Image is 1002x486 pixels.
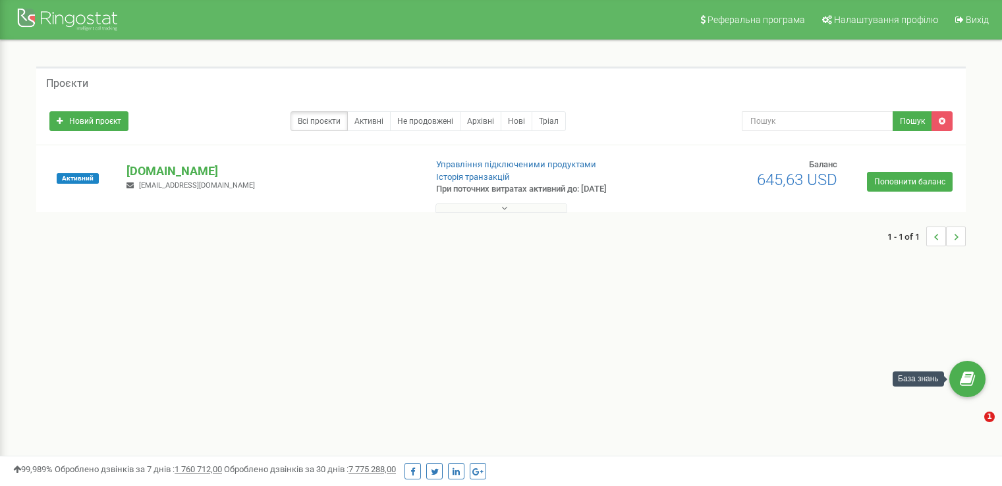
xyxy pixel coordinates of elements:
iframe: Intercom live chat [957,412,989,443]
button: Пошук [893,111,932,131]
span: Активний [57,173,99,184]
a: Архівні [460,111,501,131]
a: Управління підключеними продуктами [436,159,596,169]
a: Історія транзакцій [436,172,510,182]
span: 645,63 USD [757,171,837,189]
div: База знань [893,371,944,387]
h5: Проєкти [46,78,88,90]
a: Новий проєкт [49,111,128,131]
span: [EMAIL_ADDRESS][DOMAIN_NAME] [139,181,255,190]
a: Не продовжені [390,111,460,131]
nav: ... [887,213,966,259]
a: Активні [347,111,391,131]
p: [DOMAIN_NAME] [126,163,414,180]
span: Оброблено дзвінків за 7 днів : [55,464,222,474]
span: Баланс [809,159,837,169]
span: Реферальна програма [708,14,805,25]
p: При поточних витратах активний до: [DATE] [436,183,647,196]
a: Тріал [532,111,566,131]
a: Нові [501,111,532,131]
u: 7 775 288,00 [348,464,396,474]
span: Налаштування профілю [834,14,938,25]
span: 99,989% [13,464,53,474]
a: Всі проєкти [291,111,348,131]
a: Поповнити баланс [867,172,953,192]
input: Пошук [742,111,893,131]
span: Вихід [966,14,989,25]
u: 1 760 712,00 [175,464,222,474]
span: 1 [984,412,995,422]
span: 1 - 1 of 1 [887,227,926,246]
span: Оброблено дзвінків за 30 днів : [224,464,396,474]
